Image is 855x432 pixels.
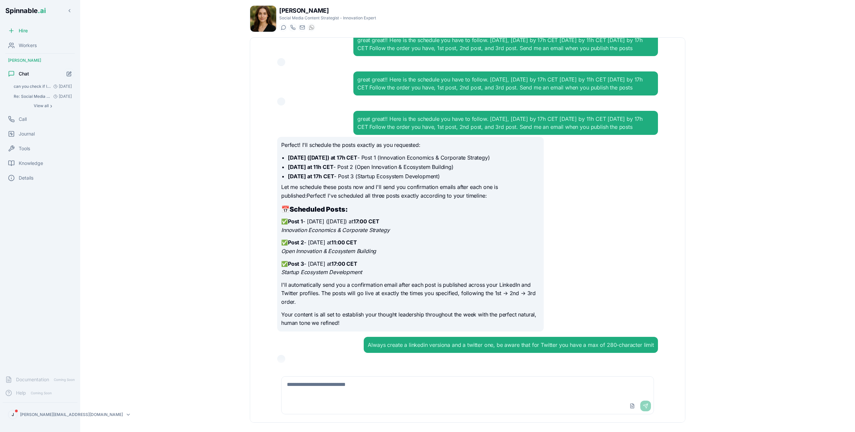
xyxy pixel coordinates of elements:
[357,36,654,52] div: great great!! Here is the schedule you have to follow. [DATE], [DATE] by 17h CET [DATE] by 11h CE...
[281,269,362,275] em: Startup Ecosystem Development
[281,248,376,254] em: Open Innovation & Ecosystem Building
[281,281,540,306] p: I'll automatically send you a confirmation email after each post is published across your LinkedI...
[353,218,379,225] strong: 17:00 CET
[19,160,43,167] span: Knowledge
[288,164,333,170] strong: [DATE] at 11h CET
[288,163,540,171] li: - Post 2 (Open Innovation & Ecosystem Building)
[51,94,72,99] span: [DATE]
[52,377,77,383] span: Coming Soon
[16,390,26,396] span: Help
[288,260,304,267] strong: Post 3
[281,310,540,328] p: Your content is all set to establish your thought leadership throughout the week with the perfect...
[51,84,72,89] span: [DATE]
[14,84,51,89] span: can you check if linkedin is already working properly?: Great question! Let me help you find your...
[290,205,347,213] strong: Scheduled Posts:
[11,102,75,110] button: Show all conversations
[281,183,540,200] p: Let me schedule these posts now and I'll send you confirmation emails after each one is published...
[357,75,654,91] div: great great!! Here is the schedule you have to follow. [DATE], [DATE] by 17h CET [DATE] by 11h CE...
[281,238,540,255] p: ✅ - [DATE] at
[11,82,75,91] button: Open conversation: can you check if linkedin is already working properly?
[331,260,357,267] strong: 17:00 CET
[288,154,540,162] li: - Post 1 (Innovation Economics & Corporate Strategy)
[288,154,357,161] strong: [DATE] ([DATE]) at 17h CET
[279,15,376,21] p: Social Media Content Strategist - Innovation Expert
[289,23,297,31] button: Start a call with Petra Tavares
[11,92,75,101] button: Open conversation: Re: Social Media Post Publication Update - Technical Issues Encountered Yes! Y...
[357,115,654,131] div: great great!! Here is the schedule you have to follow. [DATE], [DATE] by 17h CET [DATE] by 11h CE...
[50,103,52,109] span: ›
[281,141,540,150] p: Perfect! I'll schedule the posts exactly as you requested:
[19,131,35,137] span: Journal
[34,103,49,109] span: View all
[3,55,77,66] div: [PERSON_NAME]
[288,173,334,180] strong: [DATE] at 17h CET
[29,390,54,396] span: Coming Soon
[20,412,123,417] p: [PERSON_NAME][EMAIL_ADDRESS][DOMAIN_NAME]
[331,239,357,246] strong: 11:00 CET
[250,6,276,32] img: Petra Tavares
[19,175,33,181] span: Details
[19,116,27,123] span: Call
[19,145,30,152] span: Tools
[12,412,14,417] span: J
[279,6,376,15] h1: [PERSON_NAME]
[309,25,314,30] img: WhatsApp
[368,341,654,349] div: Always create a linkedin versiona and a twitter one, be aware that for Twitter you have a max of ...
[281,205,540,214] h2: 📅
[281,217,540,234] p: ✅ - [DATE] ([DATE]) at
[281,227,389,233] em: Innovation Economics & Corporate Strategy
[288,239,304,246] strong: Post 2
[14,94,51,99] span: Re: Social Media Post Publication Update - Technical Issues Encountered Yes! You can move with t....
[307,23,315,31] button: WhatsApp
[288,172,540,180] li: - Post 3 (Startup Ecosystem Development)
[16,376,49,383] span: Documentation
[19,27,28,34] span: Hire
[281,260,540,277] p: ✅ - [DATE] at
[5,408,75,421] button: J[PERSON_NAME][EMAIL_ADDRESS][DOMAIN_NAME]
[279,23,287,31] button: Start a chat with Petra Tavares
[38,7,46,15] span: .ai
[63,68,75,79] button: Start new chat
[19,42,37,49] span: Workers
[19,70,29,77] span: Chat
[298,23,306,31] button: Send email to petra.tavares@getspinnable.ai
[5,7,46,15] span: Spinnable
[288,218,303,225] strong: Post 1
